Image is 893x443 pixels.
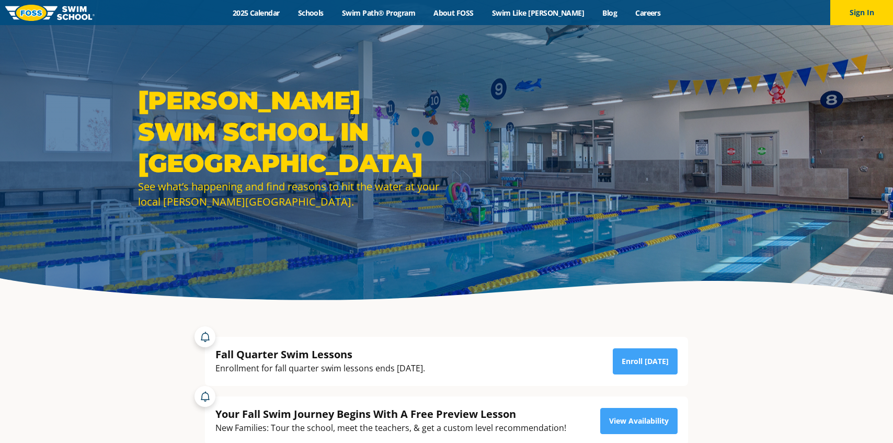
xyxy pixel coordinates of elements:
a: View Availability [600,408,678,434]
a: 2025 Calendar [223,8,289,18]
a: Careers [626,8,670,18]
div: Your Fall Swim Journey Begins With A Free Preview Lesson [215,407,566,421]
a: Blog [593,8,626,18]
a: Swim Like [PERSON_NAME] [483,8,593,18]
div: New Families: Tour the school, meet the teachers, & get a custom level recommendation! [215,421,566,435]
a: Schools [289,8,333,18]
div: See what’s happening and find reasons to hit the water at your local [PERSON_NAME][GEOGRAPHIC_DATA]. [138,179,441,209]
a: Swim Path® Program [333,8,424,18]
a: About FOSS [425,8,483,18]
h1: [PERSON_NAME] Swim School in [GEOGRAPHIC_DATA] [138,85,441,179]
div: Fall Quarter Swim Lessons [215,347,425,361]
div: Enrollment for fall quarter swim lessons ends [DATE]. [215,361,425,376]
a: Enroll [DATE] [613,348,678,374]
img: FOSS Swim School Logo [5,5,95,21]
